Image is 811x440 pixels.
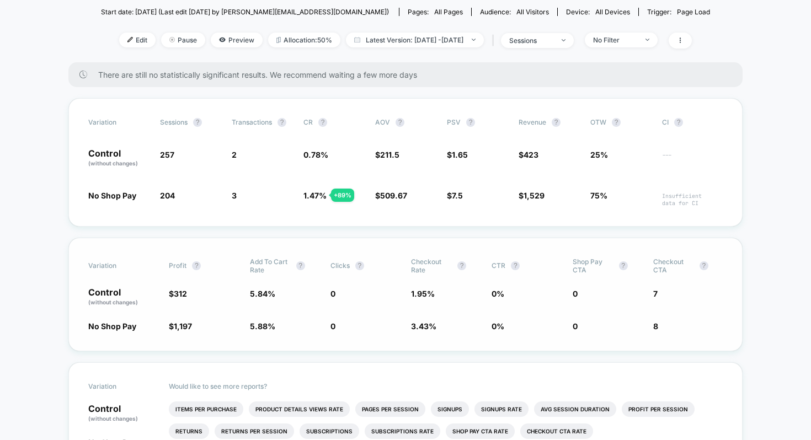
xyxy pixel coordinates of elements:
[519,118,546,126] span: Revenue
[653,289,658,298] span: 7
[653,257,694,274] span: Checkout CTA
[562,39,565,41] img: end
[174,321,192,331] span: 1,197
[169,37,175,42] img: end
[431,401,469,417] li: Signups
[88,118,149,127] span: Variation
[88,257,149,274] span: Variation
[472,39,476,41] img: end
[268,33,340,47] span: Allocation: 50%
[169,423,209,439] li: Returns
[700,261,708,270] button: ?
[492,261,505,270] span: CTR
[215,423,294,439] li: Returns Per Session
[411,321,436,331] span: 3.43 %
[169,261,186,270] span: Profit
[411,257,452,274] span: Checkout Rate
[296,261,305,270] button: ?
[88,160,138,167] span: (without changes)
[278,118,286,127] button: ?
[375,118,390,126] span: AOV
[674,118,683,127] button: ?
[446,423,515,439] li: Shop Pay CTA rate
[474,401,529,417] li: Signups Rate
[192,261,201,270] button: ?
[276,37,281,43] img: rebalance
[552,118,561,127] button: ?
[619,261,628,270] button: ?
[622,401,695,417] li: Profit Per Session
[88,404,158,423] p: Control
[161,33,205,47] span: Pause
[160,118,188,126] span: Sessions
[169,382,723,390] p: Would like to see more reports?
[300,423,359,439] li: Subscriptions
[365,423,440,439] li: Subscriptions Rate
[520,423,593,439] li: Checkout CTA rate
[355,261,364,270] button: ?
[662,118,723,127] span: CI
[573,289,578,298] span: 0
[590,150,608,159] span: 25%
[331,189,354,202] div: + 89 %
[232,150,237,159] span: 2
[98,70,721,79] span: There are still no statistically significant results. We recommend waiting a few more days
[160,150,174,159] span: 257
[88,299,138,305] span: (without changes)
[447,191,463,200] span: $
[662,192,723,207] span: Insufficient data for CI
[524,150,538,159] span: 423
[250,289,275,298] span: 5.84 %
[303,191,327,200] span: 1.47 %
[524,191,545,200] span: 1,529
[452,150,468,159] span: 1.65
[516,8,549,16] span: All Visitors
[250,257,291,274] span: Add To Cart Rate
[434,8,463,16] span: all pages
[595,8,630,16] span: all devices
[590,191,607,200] span: 75%
[653,321,658,331] span: 8
[303,118,313,126] span: CR
[169,289,187,298] span: $
[557,8,638,16] span: Device:
[232,118,272,126] span: Transactions
[303,150,328,159] span: 0.78 %
[169,401,243,417] li: Items Per Purchase
[101,8,389,16] span: Start date: [DATE] (Last edit [DATE] by [PERSON_NAME][EMAIL_ADDRESS][DOMAIN_NAME])
[509,36,553,45] div: sessions
[232,191,237,200] span: 3
[492,289,504,298] span: 0 %
[330,321,335,331] span: 0
[375,150,399,159] span: $
[466,118,475,127] button: ?
[160,191,175,200] span: 204
[447,150,468,159] span: $
[346,33,484,47] span: Latest Version: [DATE] - [DATE]
[354,37,360,42] img: calendar
[88,149,149,168] p: Control
[457,261,466,270] button: ?
[88,382,149,390] span: Variation
[127,37,133,42] img: edit
[380,191,407,200] span: 509.67
[411,289,435,298] span: 1.95 %
[174,289,187,298] span: 312
[396,118,404,127] button: ?
[612,118,621,127] button: ?
[249,401,350,417] li: Product Details Views Rate
[590,118,651,127] span: OTW
[330,261,350,270] span: Clicks
[211,33,263,47] span: Preview
[250,321,275,331] span: 5.88 %
[447,118,461,126] span: PSV
[193,118,202,127] button: ?
[330,289,335,298] span: 0
[375,191,407,200] span: $
[380,150,399,159] span: 211.5
[593,36,637,44] div: No Filter
[489,33,501,49] span: |
[88,191,136,200] span: No Shop Pay
[408,8,463,16] div: Pages:
[645,39,649,41] img: end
